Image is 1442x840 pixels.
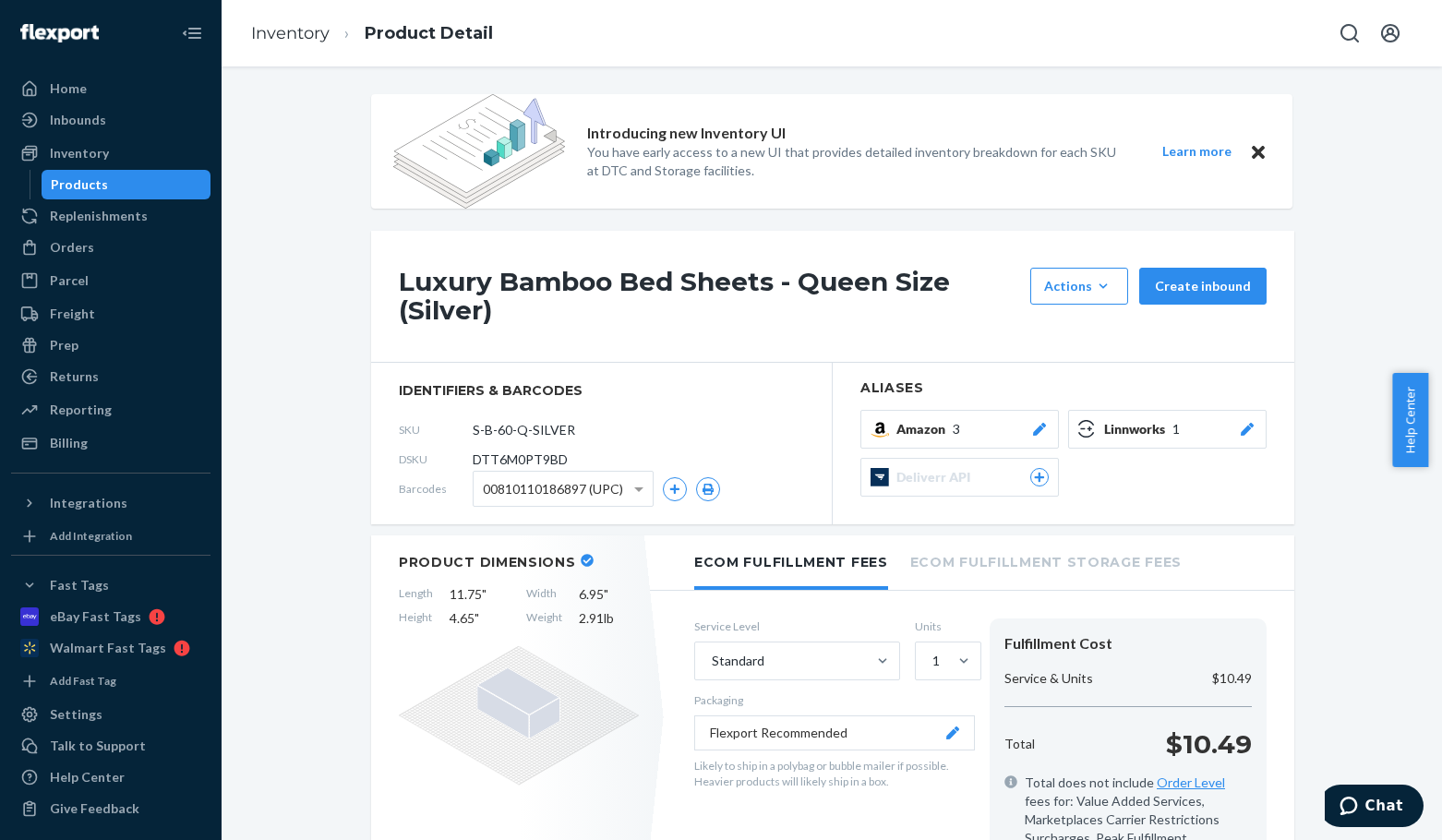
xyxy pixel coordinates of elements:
[1246,140,1270,163] button: Close
[11,201,210,231] a: Replenishments
[11,233,210,262] a: Orders
[1030,268,1128,305] button: Actions
[399,609,433,628] span: Height
[1104,420,1172,438] span: Linnworks
[1157,774,1225,790] a: Order Level
[694,618,900,634] label: Service Level
[11,74,210,103] a: Home
[399,451,473,467] span: DSKU
[50,238,94,257] div: Orders
[694,692,975,708] p: Packaging
[694,758,975,789] p: Likely to ship in a polybag or bubble mailer if possible. Heavier products will likely ship in a ...
[236,6,508,61] ol: breadcrumbs
[11,525,210,547] a: Add Integration
[931,652,932,670] input: 1
[50,799,139,818] div: Give Feedback
[11,488,210,518] button: Integrations
[50,79,87,98] div: Home
[604,586,608,602] span: "
[475,610,479,626] span: "
[1166,726,1252,762] p: $10.49
[50,271,89,290] div: Parcel
[587,143,1128,180] p: You have early access to a new UI that provides detailed inventory breakdown for each SKU at DTC ...
[1004,633,1252,654] div: Fulfillment Cost
[526,609,562,628] span: Weight
[399,268,1021,325] h1: Luxury Bamboo Bed Sheets - Queen Size (Silver)
[399,381,804,400] span: identifiers & barcodes
[1004,669,1093,688] p: Service & Units
[1392,373,1428,467] button: Help Center
[450,609,510,628] span: 4.65
[860,381,1267,395] h2: Aliases
[1139,268,1267,305] button: Create inbound
[710,652,712,670] input: Standard
[915,618,975,634] label: Units
[11,299,210,329] a: Freight
[1068,410,1267,449] button: Linnworks1
[50,494,127,512] div: Integrations
[896,420,953,438] span: Amazon
[11,330,210,360] a: Prep
[399,422,473,438] span: SKU
[526,585,562,604] span: Width
[1325,785,1424,831] iframe: Opens a widget where you can chat to one of our agents
[1212,669,1252,688] p: $10.49
[11,602,210,631] a: eBay Fast Tags
[11,395,210,425] a: Reporting
[1172,420,1180,438] span: 1
[50,607,141,626] div: eBay Fast Tags
[393,94,565,209] img: new-reports-banner-icon.82668bd98b6a51aee86340f2a7b77ae3.png
[694,715,975,750] button: Flexport Recommended
[1372,15,1409,52] button: Open account menu
[50,144,109,162] div: Inventory
[50,111,106,129] div: Inbounds
[50,768,125,786] div: Help Center
[20,24,99,42] img: Flexport logo
[50,434,88,452] div: Billing
[694,535,888,590] li: Ecom Fulfillment Fees
[50,639,166,657] div: Walmart Fast Tags
[11,362,210,391] a: Returns
[11,633,210,663] a: Walmart Fast Tags
[587,123,786,144] p: Introducing new Inventory UI
[11,105,210,135] a: Inbounds
[50,336,78,354] div: Prep
[42,170,211,199] a: Products
[11,570,210,600] button: Fast Tags
[11,428,210,458] a: Billing
[174,15,210,52] button: Close Navigation
[50,705,102,724] div: Settings
[51,175,108,194] div: Products
[365,23,493,43] a: Product Detail
[11,700,210,729] a: Settings
[50,576,109,594] div: Fast Tags
[483,474,623,505] span: 00810110186897 (UPC)
[579,585,639,604] span: 6.95
[251,23,330,43] a: Inventory
[11,670,210,692] a: Add Fast Tag
[11,762,210,792] a: Help Center
[932,652,940,670] div: 1
[50,528,132,544] div: Add Integration
[11,266,210,295] a: Parcel
[50,207,148,225] div: Replenishments
[473,450,568,469] span: DTT6M0PT9BD
[450,585,510,604] span: 11.75
[1004,735,1035,753] p: Total
[860,410,1059,449] button: Amazon3
[399,554,576,570] h2: Product Dimensions
[11,138,210,168] a: Inventory
[953,420,960,438] span: 3
[1331,15,1368,52] button: Open Search Box
[399,585,433,604] span: Length
[896,468,978,486] span: Deliverr API
[910,535,1182,586] li: Ecom Fulfillment Storage Fees
[482,586,487,602] span: "
[712,652,764,670] div: Standard
[50,367,99,386] div: Returns
[1150,140,1243,163] button: Learn more
[399,481,473,497] span: Barcodes
[50,737,146,755] div: Talk to Support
